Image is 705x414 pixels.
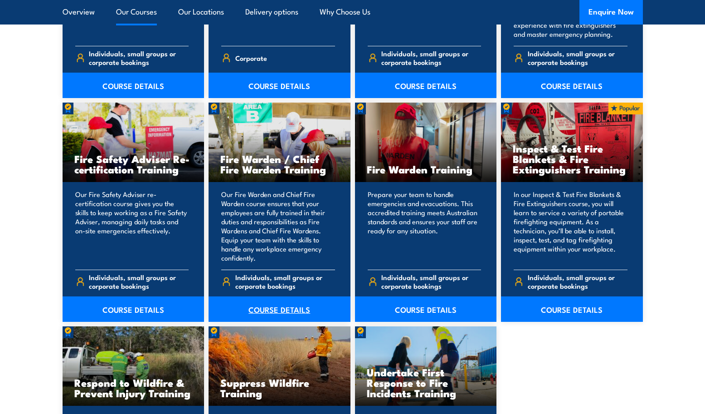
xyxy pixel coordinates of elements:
a: COURSE DETAILS [63,73,204,98]
h3: Suppress Wildfire Training [220,377,339,398]
a: COURSE DETAILS [355,73,497,98]
span: Individuals, small groups or corporate bookings [89,273,189,290]
a: COURSE DETAILS [501,73,643,98]
p: Prepare your team to handle emergencies and evacuations. This accredited training meets Australia... [368,190,481,262]
h3: Respond to Wildfire & Prevent Injury Training [74,377,193,398]
h3: Undertake First Response to Fire Incidents Training [367,367,485,398]
span: Corporate [235,51,267,65]
a: COURSE DETAILS [355,296,497,322]
span: Individuals, small groups or corporate bookings [381,273,481,290]
a: COURSE DETAILS [209,296,350,322]
h3: Fire Safety Adviser Re-certification Training [74,153,193,174]
h3: Fire Warden Training [367,164,485,174]
a: COURSE DETAILS [63,296,204,322]
p: Our Fire Safety Adviser re-certification course gives you the skills to keep working as a Fire Sa... [75,190,189,262]
span: Individuals, small groups or corporate bookings [528,273,627,290]
p: Our Fire Warden and Chief Fire Warden course ensures that your employees are fully trained in the... [221,190,335,262]
span: Individuals, small groups or corporate bookings [235,273,335,290]
h3: Inspect & Test Fire Blankets & Fire Extinguishers Training [513,143,631,174]
a: COURSE DETAILS [501,296,643,322]
h3: Fire Warden / Chief Fire Warden Training [220,153,339,174]
span: Individuals, small groups or corporate bookings [89,49,189,66]
p: In our Inspect & Test Fire Blankets & Fire Extinguishers course, you will learn to service a vari... [514,190,627,262]
span: Individuals, small groups or corporate bookings [381,49,481,66]
span: Individuals, small groups or corporate bookings [528,49,627,66]
a: COURSE DETAILS [209,73,350,98]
